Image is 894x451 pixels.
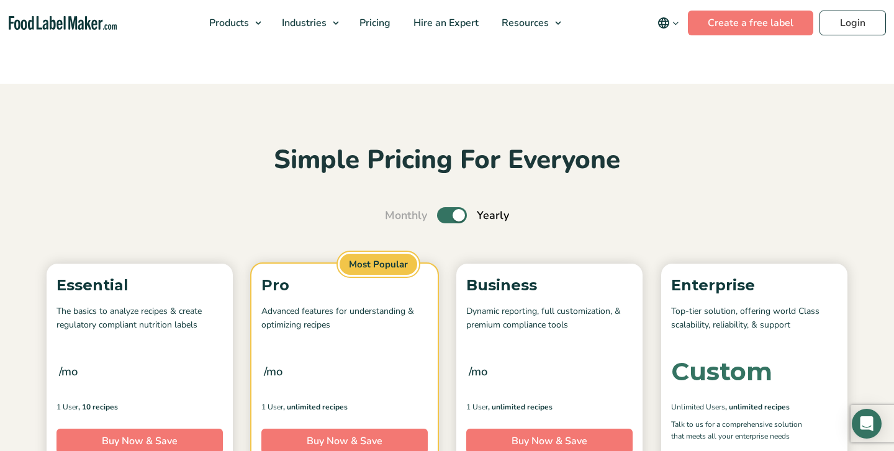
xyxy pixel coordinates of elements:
span: Industries [278,16,328,30]
p: The basics to analyze recipes & create regulatory compliant nutrition labels [56,305,223,333]
p: Dynamic reporting, full customization, & premium compliance tools [466,305,633,333]
span: Resources [498,16,550,30]
span: /mo [264,363,282,380]
span: 1 User [261,401,283,413]
span: Products [205,16,250,30]
p: Business [466,274,633,297]
span: /mo [469,363,487,380]
a: Login [819,11,886,35]
span: Pricing [356,16,392,30]
span: Monthly [385,207,427,224]
span: 1 User [466,401,488,413]
span: , Unlimited Recipes [725,401,790,413]
span: /mo [59,363,78,380]
p: Enterprise [671,274,838,297]
p: Top-tier solution, offering world Class scalability, reliability, & support [671,305,838,333]
p: Talk to us for a comprehensive solution that meets all your enterprise needs [671,419,814,442]
a: Create a free label [688,11,813,35]
span: Hire an Expert [410,16,480,30]
span: , Unlimited Recipes [283,401,348,413]
span: , 10 Recipes [78,401,118,413]
p: Advanced features for understanding & optimizing recipes [261,305,428,333]
label: Toggle [437,207,467,223]
span: Yearly [477,207,509,224]
h2: Simple Pricing For Everyone [40,143,854,177]
span: 1 User [56,401,78,413]
span: Unlimited Users [671,401,725,413]
span: Most Popular [338,252,419,277]
div: Open Intercom Messenger [852,409,882,439]
div: Custom [671,359,772,384]
span: , Unlimited Recipes [488,401,553,413]
p: Pro [261,274,428,297]
p: Essential [56,274,223,297]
